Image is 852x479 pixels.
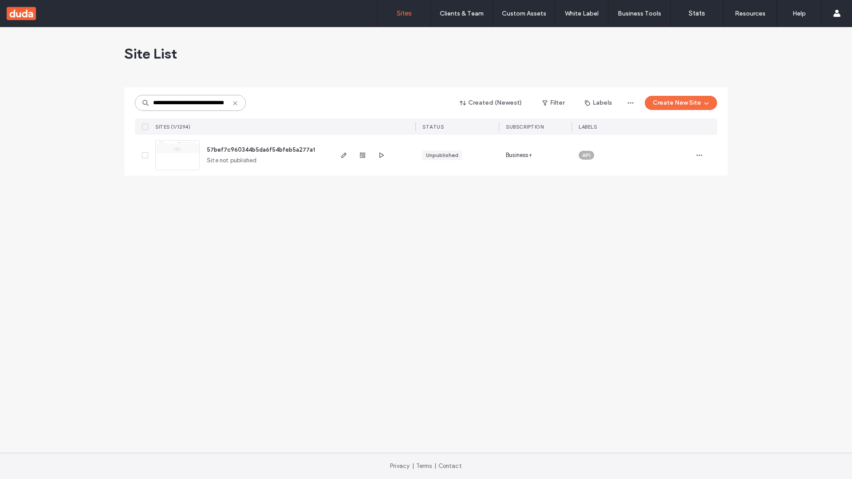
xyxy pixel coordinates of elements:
[735,10,765,17] label: Resources
[124,45,177,63] span: Site List
[397,9,412,17] label: Sites
[582,151,591,159] span: API
[207,146,315,153] a: 57bef7c960344b5da6f54bfeb5a277a1
[440,10,484,17] label: Clients & Team
[502,10,546,17] label: Custom Assets
[452,96,530,110] button: Created (Newest)
[618,10,661,17] label: Business Tools
[412,463,414,469] span: |
[390,463,410,469] a: Privacy
[422,124,444,130] span: STATUS
[645,96,717,110] button: Create New Site
[155,124,190,130] span: SITES (1/1294)
[426,151,458,159] div: Unpublished
[207,156,257,165] span: Site not published
[438,463,462,469] a: Contact
[565,10,599,17] label: White Label
[533,96,573,110] button: Filter
[416,463,432,469] a: Terms
[506,124,544,130] span: SUBSCRIPTION
[506,151,532,160] span: Business+
[23,6,41,14] span: Help
[689,9,705,17] label: Stats
[793,10,806,17] label: Help
[434,463,436,469] span: |
[579,124,597,130] span: LABELS
[577,96,620,110] button: Labels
